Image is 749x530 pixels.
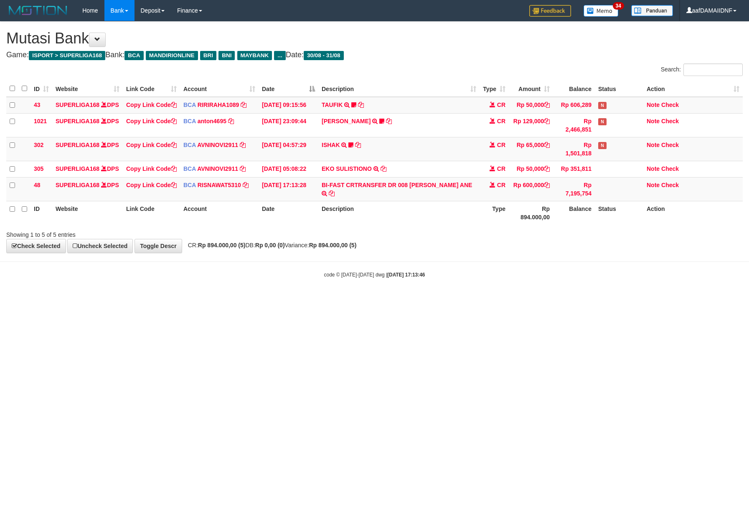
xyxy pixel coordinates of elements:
[183,142,196,148] span: BCA
[304,51,344,60] span: 30/08 - 31/08
[56,118,99,124] a: SUPERLIGA168
[218,51,235,60] span: BNI
[509,201,553,225] th: Rp 894.000,00
[553,201,595,225] th: Balance
[386,118,392,124] a: Copy SRI BASUKI to clipboard
[126,165,177,172] a: Copy Link Code
[480,201,509,225] th: Type
[6,227,306,239] div: Showing 1 to 5 of 5 entries
[243,182,249,188] a: Copy RISNAWAT5310 to clipboard
[52,97,123,114] td: DPS
[553,81,595,97] th: Balance
[497,101,505,108] span: CR
[67,239,133,253] a: Uncheck Selected
[198,118,226,124] a: anton4695
[643,81,743,97] th: Action: activate to sort column ascending
[183,118,196,124] span: BCA
[52,137,123,161] td: DPS
[387,272,425,278] strong: [DATE] 17:13:46
[544,165,550,172] a: Copy Rp 50,000 to clipboard
[135,239,182,253] a: Toggle Descr
[52,177,123,201] td: DPS
[322,165,372,172] a: EKO SULISTIONO
[52,113,123,137] td: DPS
[259,137,318,161] td: [DATE] 04:57:29
[613,2,624,10] span: 34
[661,142,679,148] a: Check
[553,137,595,161] td: Rp 1,501,818
[259,81,318,97] th: Date: activate to sort column descending
[598,102,607,109] span: Has Note
[56,142,99,148] a: SUPERLIGA168
[544,182,550,188] a: Copy Rp 600,000 to clipboard
[544,118,550,124] a: Copy Rp 129,000 to clipboard
[631,5,673,16] img: panduan.png
[553,113,595,137] td: Rp 2,466,851
[553,177,595,201] td: Rp 7,195,754
[509,113,553,137] td: Rp 129,000
[126,142,177,148] a: Copy Link Code
[553,97,595,114] td: Rp 606,289
[34,182,41,188] span: 48
[661,118,679,124] a: Check
[381,165,386,172] a: Copy EKO SULISTIONO to clipboard
[497,142,505,148] span: CR
[497,182,505,188] span: CR
[183,165,196,172] span: BCA
[197,142,238,148] a: AVNINOVI2911
[240,142,246,148] a: Copy AVNINOVI2911 to clipboard
[6,30,743,47] h1: Mutasi Bank
[198,101,239,108] a: RIRIRAHA1089
[509,161,553,177] td: Rp 50,000
[480,81,509,97] th: Type: activate to sort column ascending
[584,5,619,17] img: Button%20Memo.svg
[595,81,643,97] th: Status
[318,81,480,97] th: Description: activate to sort column ascending
[661,165,679,172] a: Check
[259,201,318,225] th: Date
[647,118,660,124] a: Note
[184,242,357,249] span: CR: DB: Variance:
[647,165,660,172] a: Note
[34,101,41,108] span: 43
[123,81,180,97] th: Link Code: activate to sort column ascending
[358,101,364,108] a: Copy TAUFIK to clipboard
[123,201,180,225] th: Link Code
[29,51,105,60] span: ISPORT > SUPERLIGA168
[598,118,607,125] span: Has Note
[683,63,743,76] input: Search:
[259,161,318,177] td: [DATE] 05:08:22
[56,182,99,188] a: SUPERLIGA168
[259,97,318,114] td: [DATE] 09:15:56
[509,177,553,201] td: Rp 600,000
[30,201,52,225] th: ID
[322,142,340,148] a: ISHAK
[183,101,196,108] span: BCA
[509,81,553,97] th: Amount: activate to sort column ascending
[322,118,371,124] a: [PERSON_NAME]
[56,165,99,172] a: SUPERLIGA168
[6,51,743,59] h4: Game: Bank: Date:
[643,201,743,225] th: Action
[30,81,52,97] th: ID: activate to sort column ascending
[52,81,123,97] th: Website: activate to sort column ascending
[180,201,259,225] th: Account
[598,142,607,149] span: Has Note
[529,5,571,17] img: Feedback.jpg
[180,81,259,97] th: Account: activate to sort column ascending
[647,142,660,148] a: Note
[661,101,679,108] a: Check
[197,165,238,172] a: AVNINOVI2911
[355,142,361,148] a: Copy ISHAK to clipboard
[6,239,66,253] a: Check Selected
[497,118,505,124] span: CR
[318,201,480,225] th: Description
[553,161,595,177] td: Rp 351,811
[52,161,123,177] td: DPS
[34,118,47,124] span: 1021
[661,63,743,76] label: Search:
[126,182,177,188] a: Copy Link Code
[241,101,246,108] a: Copy RIRIRAHA1089 to clipboard
[56,101,99,108] a: SUPERLIGA168
[52,201,123,225] th: Website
